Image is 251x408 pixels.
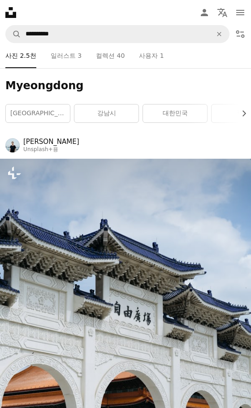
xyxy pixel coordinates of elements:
[160,51,164,61] span: 1
[5,25,229,43] form: 사이트 전체에서 이미지 찾기
[143,104,207,122] a: 대한민국
[6,26,21,43] button: Unsplash 검색
[117,51,125,61] span: 40
[23,146,53,152] a: Unsplash+
[23,137,79,146] a: [PERSON_NAME]
[6,104,70,122] a: [GEOGRAPHIC_DATA]
[236,104,246,122] button: 목록을 오른쪽으로 스크롤
[231,25,249,43] button: 필터
[96,43,125,68] a: 컬렉션 40
[74,104,138,122] a: 강남시
[5,7,16,18] a: 홈 — Unsplash
[139,43,164,68] a: 사용자 1
[5,79,246,93] h1: Myeongdong
[195,4,213,22] a: 로그인 / 가입
[209,26,229,43] button: 삭제
[5,138,20,152] img: Markus Winkler의 프로필로 이동
[23,146,79,153] div: 용
[78,51,82,61] span: 3
[213,4,231,22] button: 언어
[51,43,82,68] a: 일러스트 3
[231,4,249,22] button: 메뉴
